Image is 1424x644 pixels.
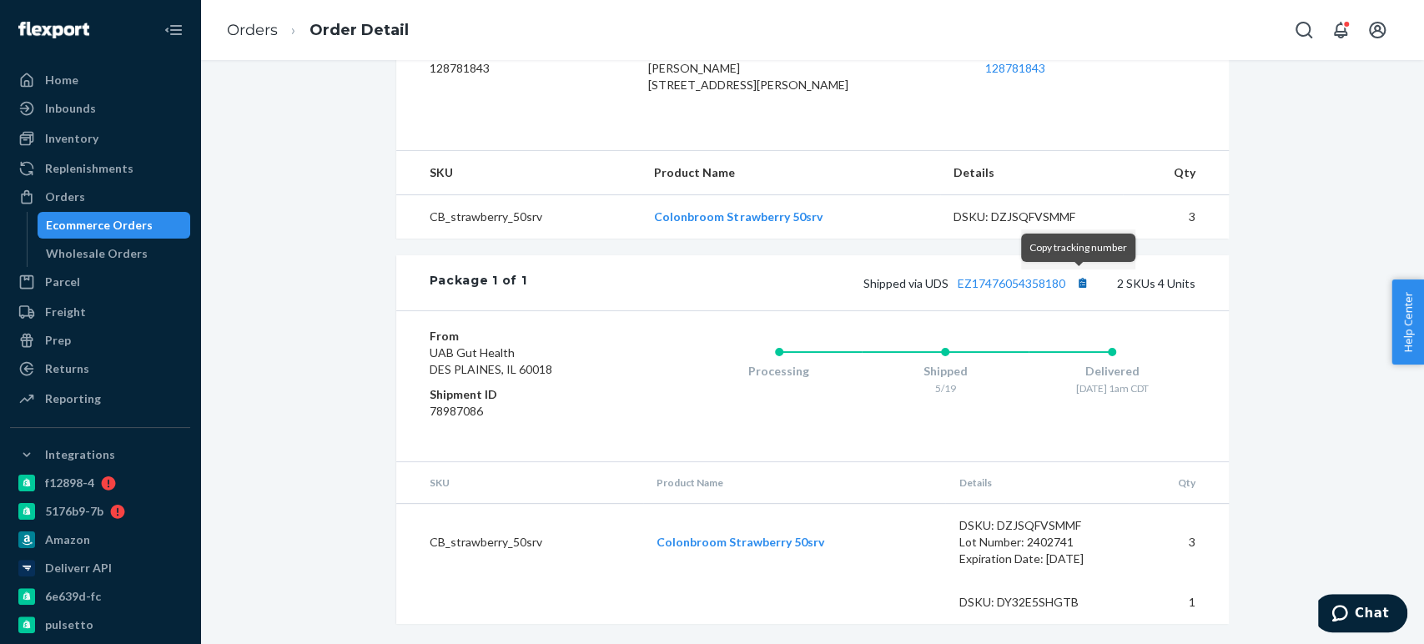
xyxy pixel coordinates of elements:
[45,616,93,633] div: pulsetto
[45,446,115,463] div: Integrations
[1361,13,1394,47] button: Open account menu
[430,60,622,77] dd: 128781843
[45,390,101,407] div: Reporting
[648,61,848,92] span: [PERSON_NAME] [STREET_ADDRESS][PERSON_NAME]
[45,360,89,377] div: Returns
[1123,151,1228,195] th: Qty
[10,385,190,412] a: Reporting
[10,470,190,496] a: f12898-4
[1129,581,1229,624] td: 1
[959,534,1115,551] div: Lot Number: 2402741
[1072,272,1094,294] button: Copy tracking number
[10,583,190,610] a: 6e639d-fc
[959,551,1115,567] div: Expiration Date: [DATE]
[1029,363,1195,380] div: Delivered
[45,332,71,349] div: Prep
[227,21,278,39] a: Orders
[430,345,552,376] span: UAB Gut Health DES PLAINES, IL 60018
[10,355,190,382] a: Returns
[396,151,642,195] th: SKU
[10,95,190,122] a: Inbounds
[214,6,422,55] ol: breadcrumbs
[396,195,642,239] td: CB_strawberry_50srv
[45,72,78,88] div: Home
[657,535,824,549] a: Colonbroom Strawberry 50srv
[954,209,1110,225] div: DSKU: DZJSQFVSMMF
[45,304,86,320] div: Freight
[1391,279,1424,365] button: Help Center
[10,526,190,553] a: Amazon
[45,503,103,520] div: 5176b9-7b
[430,403,629,420] dd: 78987086
[10,155,190,182] a: Replenishments
[38,212,191,239] a: Ecommerce Orders
[45,475,94,491] div: f12898-4
[959,517,1115,534] div: DSKU: DZJSQFVSMMF
[45,531,90,548] div: Amazon
[643,462,945,504] th: Product Name
[526,272,1195,294] div: 2 SKUs 4 Units
[945,462,1129,504] th: Details
[985,61,1045,75] a: 128781843
[10,441,190,468] button: Integrations
[430,272,527,294] div: Package 1 of 1
[45,588,101,605] div: 6e639d-fc
[10,67,190,93] a: Home
[10,299,190,325] a: Freight
[1123,195,1228,239] td: 3
[1318,594,1407,636] iframe: Opens a widget where you can chat to one of our agents
[654,209,822,224] a: Colonbroom Strawberry 50srv
[38,240,191,267] a: Wholesale Orders
[430,328,629,345] dt: From
[641,151,939,195] th: Product Name
[862,363,1029,380] div: Shipped
[1029,381,1195,395] div: [DATE] 1am CDT
[959,594,1115,611] div: DSKU: DY32E5SHGTB
[940,151,1124,195] th: Details
[10,125,190,152] a: Inventory
[45,274,80,290] div: Parcel
[958,276,1065,290] a: EZ17476054358180
[18,22,89,38] img: Flexport logo
[396,462,644,504] th: SKU
[10,327,190,354] a: Prep
[1129,504,1229,581] td: 3
[1287,13,1321,47] button: Open Search Box
[45,100,96,117] div: Inbounds
[10,611,190,638] a: pulsetto
[1029,241,1127,254] span: Copy tracking number
[45,560,112,576] div: Deliverr API
[45,130,98,147] div: Inventory
[1324,13,1357,47] button: Open notifications
[157,13,190,47] button: Close Navigation
[1129,462,1229,504] th: Qty
[309,21,409,39] a: Order Detail
[10,498,190,525] a: 5176b9-7b
[696,363,863,380] div: Processing
[862,381,1029,395] div: 5/19
[10,269,190,295] a: Parcel
[863,276,1094,290] span: Shipped via UDS
[396,504,644,581] td: CB_strawberry_50srv
[430,386,629,403] dt: Shipment ID
[10,184,190,210] a: Orders
[46,245,148,262] div: Wholesale Orders
[10,555,190,581] a: Deliverr API
[45,160,133,177] div: Replenishments
[46,217,153,234] div: Ecommerce Orders
[45,189,85,205] div: Orders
